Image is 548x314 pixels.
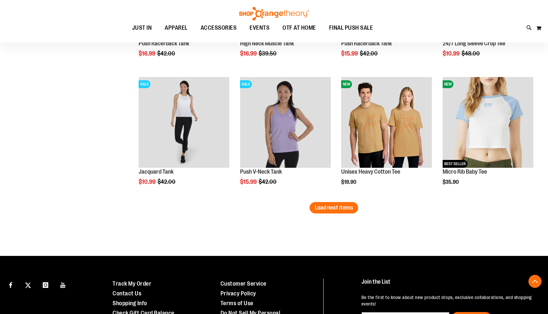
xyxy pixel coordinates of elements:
[113,290,141,297] a: Contact Us
[57,279,69,290] a: Visit our Youtube page
[201,21,237,35] span: ACCESSORIES
[237,74,334,202] div: product
[5,279,16,290] a: Visit our Facebook page
[139,50,156,57] span: $16.99
[329,21,373,35] span: FINAL PUSH SALE
[341,179,357,185] span: $19.90
[240,40,294,47] a: High Neck Muscle Tank
[139,40,189,47] a: Push Racerback Tank
[240,80,252,88] span: SALE
[341,77,432,168] img: Unisex Heavy Cotton Tee
[158,21,194,35] a: APPAREL
[238,7,310,21] img: Shop Orangetheory
[361,279,534,291] h4: Join the List
[139,179,157,185] span: $10.99
[259,50,278,57] span: $39.50
[113,280,151,287] a: Track My Order
[360,50,379,57] span: $42.00
[443,50,461,57] span: $10.99
[157,50,176,57] span: $42.00
[132,21,152,35] span: JUST IN
[341,168,400,175] a: Unisex Heavy Cotton Tee
[361,294,534,307] p: Be the first to know about new product drops, exclusive collaborations, and shopping events!
[443,168,487,175] a: Micro Rib Baby Tee
[528,275,541,288] button: Back To Top
[221,290,256,297] a: Privacy Policy
[315,204,353,211] span: Load next items
[341,77,432,169] a: Unisex Heavy Cotton TeeNEW
[443,179,460,185] span: $35.90
[443,77,533,168] img: Micro Rib Baby Tee
[40,279,51,290] a: Visit our Instagram page
[158,179,176,185] span: $42.00
[341,40,392,47] a: Push Racerback Tank
[139,80,150,88] span: SALE
[135,74,233,202] div: product
[341,50,359,57] span: $15.99
[139,168,174,175] a: Jacquard Tank
[250,21,269,35] span: EVENTS
[341,80,352,88] span: NEW
[323,21,380,36] a: FINAL PUSH SALE
[126,21,159,36] a: JUST IN
[282,21,316,35] span: OTF AT HOME
[221,280,266,287] a: Customer Service
[439,74,537,202] div: product
[443,80,453,88] span: NEW
[221,300,253,306] a: Terms of Use
[23,279,34,290] a: Visit our X page
[194,21,243,36] a: ACCESSORIES
[139,77,229,168] img: Front view of Jacquard Tank
[240,168,282,175] a: Push V-Neck Tank
[165,21,188,35] span: APPAREL
[462,50,481,57] span: $48.00
[139,77,229,169] a: Front view of Jacquard TankSALE
[243,21,276,36] a: EVENTS
[276,21,323,36] a: OTF AT HOME
[240,50,258,57] span: $16.99
[338,74,435,202] div: product
[240,77,331,169] a: Product image for Push V-Neck TankSALE
[443,40,505,47] a: 24/7 Long Sleeve Crop Tee
[443,77,533,169] a: Micro Rib Baby TeeNEWBEST SELLER
[240,179,258,185] span: $15.99
[443,160,467,168] span: BEST SELLER
[259,179,278,185] span: $42.00
[113,300,147,306] a: Shopping Info
[25,282,31,288] img: Twitter
[240,77,331,168] img: Product image for Push V-Neck Tank
[310,202,358,213] button: Load next items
